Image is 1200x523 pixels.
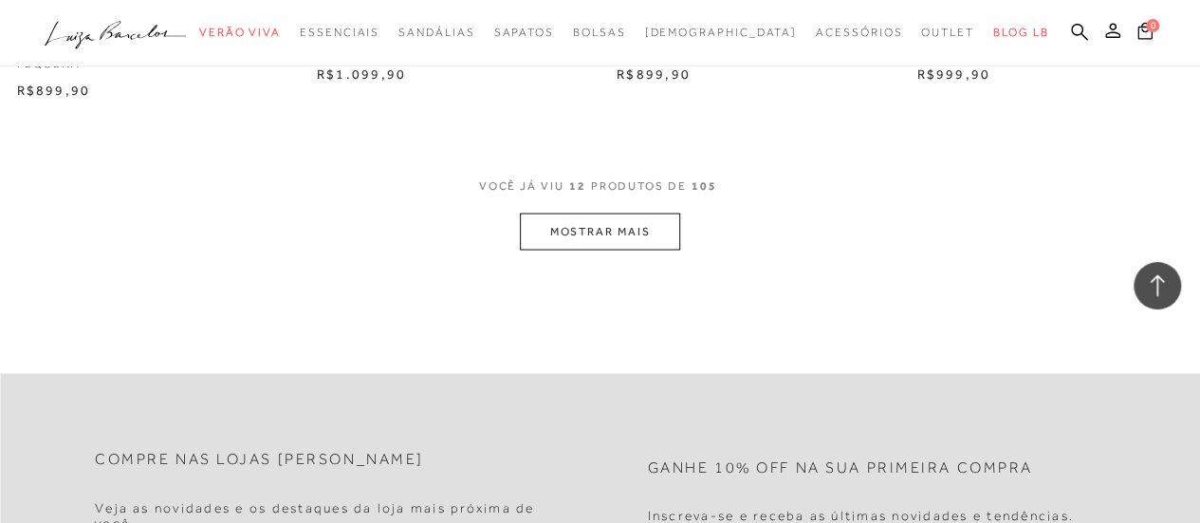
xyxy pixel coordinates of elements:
[493,15,553,50] a: categoryNavScreenReaderText
[644,26,797,39] span: [DEMOGRAPHIC_DATA]
[398,26,474,39] span: Sandálias
[199,15,281,50] a: categoryNavScreenReaderText
[199,26,281,39] span: Verão Viva
[569,178,586,214] span: 12
[816,26,902,39] span: Acessórios
[921,15,974,50] a: categoryNavScreenReaderText
[591,178,687,195] span: PRODUTOS DE
[300,15,379,50] a: categoryNavScreenReaderText
[17,83,91,98] span: R$899,90
[520,214,679,251] button: MOSTRAR MAIS
[398,15,474,50] a: categoryNavScreenReaderText
[993,15,1048,50] a: BLOG LB
[617,66,691,82] span: R$899,90
[95,451,424,469] h2: Compre nas lojas [PERSON_NAME]
[573,15,626,50] a: categoryNavScreenReaderText
[692,178,717,214] span: 105
[493,26,553,39] span: Sapatos
[816,15,902,50] a: categoryNavScreenReaderText
[993,26,1048,39] span: BLOG LB
[479,178,564,195] span: VOCê JÁ VIU
[573,26,626,39] span: Bolsas
[1132,21,1158,47] button: 0
[916,66,990,82] span: R$999,90
[300,26,379,39] span: Essenciais
[648,459,1033,477] h2: Ganhe 10% off na sua primeira compra
[317,66,406,82] span: R$1.099,90
[644,15,797,50] a: noSubCategoriesText
[1146,19,1159,32] span: 0
[921,26,974,39] span: Outlet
